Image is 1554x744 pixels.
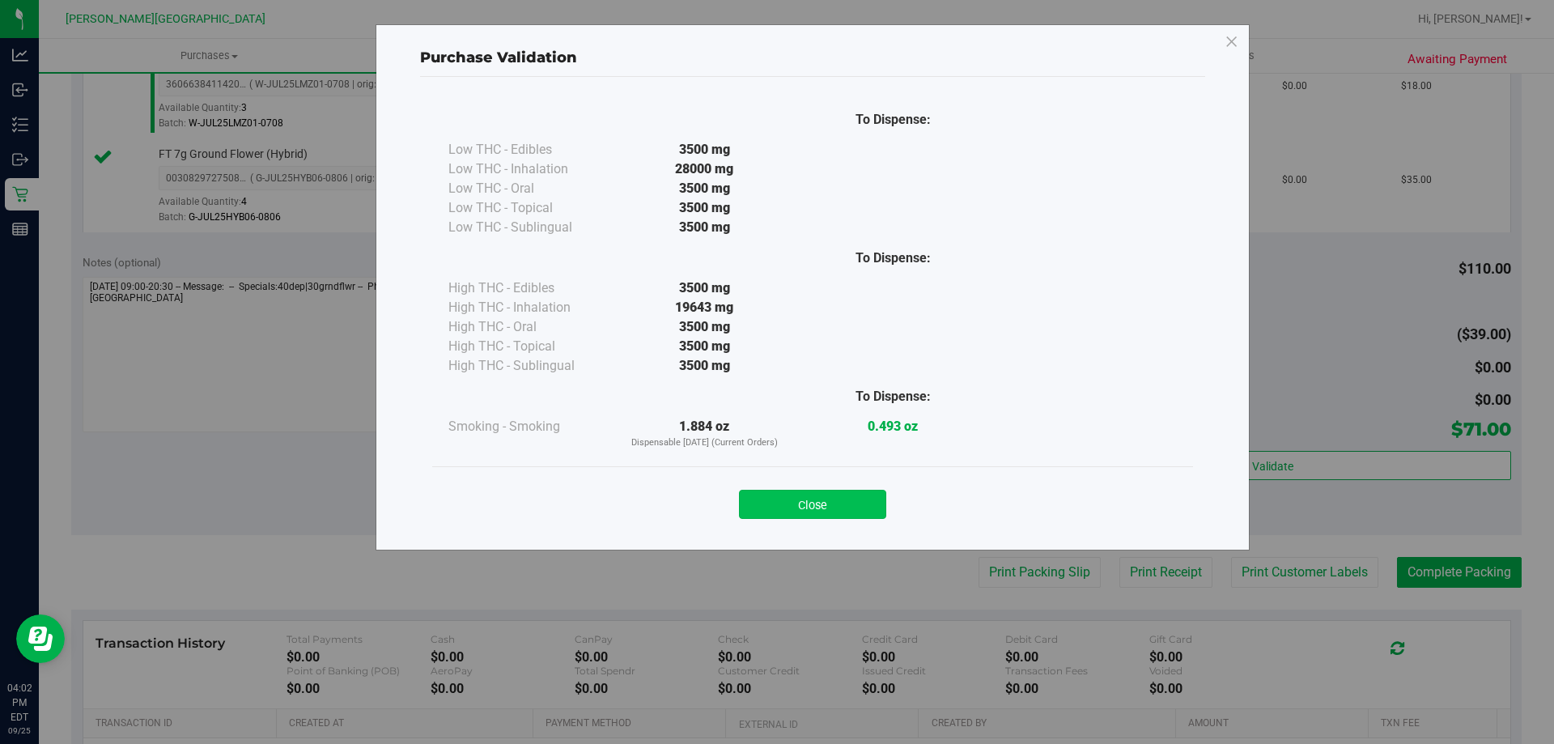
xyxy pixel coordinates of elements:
div: High THC - Sublingual [448,356,610,376]
div: Low THC - Inhalation [448,159,610,179]
div: 3500 mg [610,317,799,337]
div: 28000 mg [610,159,799,179]
div: High THC - Topical [448,337,610,356]
div: 3500 mg [610,356,799,376]
iframe: Resource center [16,614,65,663]
div: High THC - Inhalation [448,298,610,317]
div: High THC - Oral [448,317,610,337]
div: 1.884 oz [610,417,799,450]
div: 3500 mg [610,198,799,218]
div: To Dispense: [799,249,987,268]
div: To Dispense: [799,387,987,406]
div: High THC - Edibles [448,278,610,298]
div: 3500 mg [610,140,799,159]
div: 3500 mg [610,218,799,237]
div: 19643 mg [610,298,799,317]
div: Low THC - Topical [448,198,610,218]
div: Low THC - Oral [448,179,610,198]
strong: 0.493 oz [868,419,918,434]
p: Dispensable [DATE] (Current Orders) [610,436,799,450]
span: Purchase Validation [420,49,577,66]
div: 3500 mg [610,278,799,298]
div: 3500 mg [610,179,799,198]
div: Low THC - Edibles [448,140,610,159]
div: To Dispense: [799,110,987,130]
div: Smoking - Smoking [448,417,610,436]
div: 3500 mg [610,337,799,356]
div: Low THC - Sublingual [448,218,610,237]
button: Close [739,490,886,519]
